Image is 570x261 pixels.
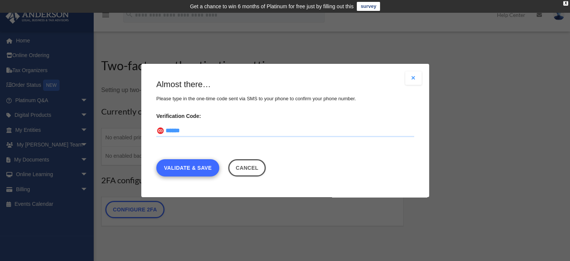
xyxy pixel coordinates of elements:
[156,125,414,137] input: Verification Code:
[156,94,414,103] p: Please type in the one-time code sent via SMS to your phone to confirm your phone number.
[228,159,266,177] button: Close this dialog window
[156,79,414,91] h3: Almost there…
[357,2,380,11] a: survey
[405,71,422,85] button: Close modal
[563,1,568,6] div: close
[156,159,219,177] a: Validate & Save
[190,2,354,11] div: Get a chance to win 6 months of Platinum for free just by filling out this
[156,111,414,121] label: Verification Code:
